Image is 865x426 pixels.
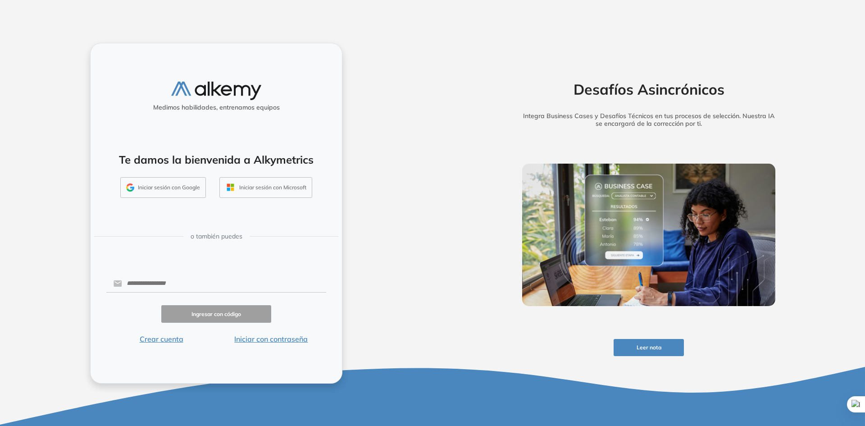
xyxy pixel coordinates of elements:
[120,177,206,198] button: Iniciar sesión con Google
[102,153,330,166] h4: Te damos la bienvenida a Alkymetrics
[216,334,326,344] button: Iniciar con contraseña
[219,177,312,198] button: Iniciar sesión con Microsoft
[126,183,134,192] img: GMAIL_ICON
[522,164,775,306] img: img-more-info
[614,339,684,357] button: Leer nota
[225,182,236,192] img: OUTLOOK_ICON
[508,81,789,98] h2: Desafíos Asincrónicos
[191,232,242,241] span: o también puedes
[508,112,789,128] h5: Integra Business Cases y Desafíos Técnicos en tus procesos de selección. Nuestra IA se encargará ...
[161,305,271,323] button: Ingresar con código
[171,82,261,100] img: logo-alkemy
[94,104,338,111] h5: Medimos habilidades, entrenamos equipos
[106,334,216,344] button: Crear cuenta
